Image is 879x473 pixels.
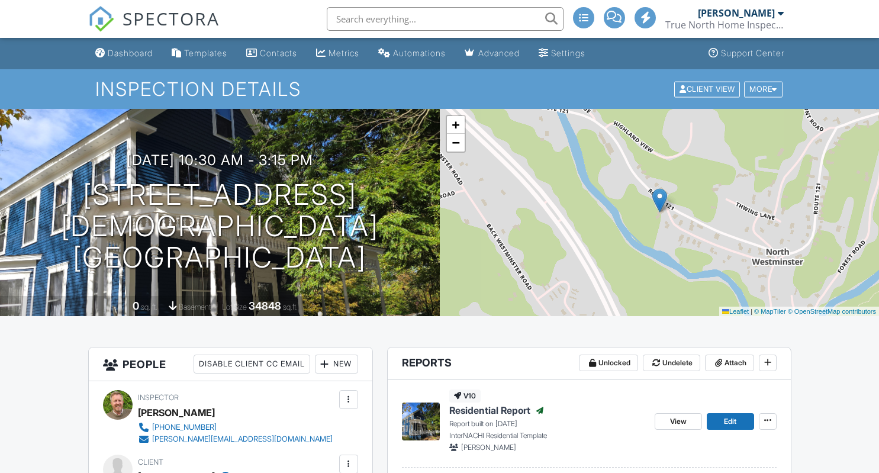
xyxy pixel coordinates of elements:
div: Disable Client CC Email [194,355,310,374]
div: New [315,355,358,374]
div: Contacts [260,48,297,58]
div: [PERSON_NAME] [698,7,775,19]
a: SPECTORA [88,16,220,41]
span: | [751,308,752,315]
a: Zoom out [447,134,465,152]
a: Dashboard [91,43,157,65]
span: basement [179,303,211,311]
a: [PERSON_NAME][EMAIL_ADDRESS][DOMAIN_NAME] [138,433,333,445]
div: Automations [393,48,446,58]
div: 0 [133,300,139,312]
h3: People [89,347,372,381]
span: sq. ft. [141,303,157,311]
div: 34848 [249,300,281,312]
span: + [452,117,459,132]
span: Lot Size [222,303,247,311]
a: Leaflet [722,308,749,315]
a: Support Center [704,43,789,65]
div: Settings [551,48,585,58]
a: Templates [167,43,232,65]
input: Search everything... [327,7,564,31]
img: The Best Home Inspection Software - Spectora [88,6,114,32]
div: More [744,81,783,97]
a: Contacts [242,43,302,65]
a: Zoom in [447,116,465,134]
a: Automations (Advanced) [374,43,450,65]
span: − [452,135,459,150]
span: Client [138,458,163,466]
img: Marker [652,188,667,213]
a: Settings [534,43,590,65]
span: Inspector [138,393,179,402]
div: [PERSON_NAME] [138,404,215,421]
div: Templates [184,48,227,58]
div: True North Home Inspection LLC [665,19,784,31]
a: Metrics [311,43,364,65]
div: Dashboard [108,48,153,58]
h3: [DATE] 10:30 am - 3:15 pm [127,152,313,168]
div: Advanced [478,48,520,58]
div: [PERSON_NAME][EMAIL_ADDRESS][DOMAIN_NAME] [152,435,333,444]
div: Support Center [721,48,784,58]
div: [PHONE_NUMBER] [152,423,217,432]
a: [PHONE_NUMBER] [138,421,333,433]
a: © MapTiler [754,308,786,315]
div: Metrics [329,48,359,58]
a: Advanced [460,43,524,65]
a: Client View [673,84,743,93]
h1: Inspection Details [95,79,783,99]
a: © OpenStreetMap contributors [788,308,876,315]
div: Client View [674,81,740,97]
h1: [STREET_ADDRESS][DEMOGRAPHIC_DATA] [GEOGRAPHIC_DATA] [19,179,421,273]
span: sq.ft. [283,303,298,311]
span: SPECTORA [123,6,220,31]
